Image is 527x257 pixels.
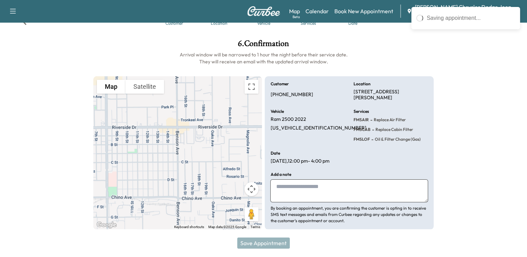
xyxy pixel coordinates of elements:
p: [DATE] , 12:00 pm - 4:00 pm [270,158,329,164]
span: FMSCAB [354,127,371,132]
span: FMSAIR [354,117,369,123]
span: Map data ©2025 Google [208,225,246,229]
button: Show satellite imagery [125,80,164,94]
button: Show street map [97,80,125,94]
span: Oil & Filter Change (Gas) [373,137,421,142]
span: - [370,136,373,143]
p: Ram 2500 2022 [270,116,306,123]
p: [STREET_ADDRESS][PERSON_NAME] [354,89,428,101]
h6: Customer [270,82,288,86]
span: Replace Air Filter [372,117,406,123]
h6: Vehicle [270,109,284,114]
img: Google [95,220,118,229]
p: [US_VEHICLE_IDENTIFICATION_NUMBER] [270,125,366,131]
div: Vehicle [257,21,270,25]
div: Customer [165,21,183,25]
div: Beta [293,14,300,20]
div: Saving appointment... [427,14,515,22]
h6: Add a note [270,172,291,177]
a: Calendar [305,7,329,15]
div: Date [348,21,357,25]
h6: Date [270,151,280,155]
h6: Location [354,82,371,86]
h6: Services [354,109,369,114]
a: Terms (opens in new tab) [250,225,260,229]
a: Open this area in Google Maps (opens a new window) [95,220,118,229]
span: - [371,126,374,133]
span: - [369,116,372,123]
div: Services [301,21,316,25]
h1: 6 . Confirmation [93,39,434,51]
span: FMSLOF [354,137,370,142]
p: [PHONE_NUMBER] [270,92,313,98]
button: Keyboard shortcuts [174,225,204,229]
h6: Arrival window will be narrowed to 1 hour the night before their service date. They will receive ... [93,51,434,65]
span: [PERSON_NAME] Chrysler Dodge Jeep RAM of [GEOGRAPHIC_DATA] [415,3,521,20]
span: Replace Cabin Filter [374,127,413,132]
p: By booking an appointment, you are confirming the customer is opting in to receive SMS text messa... [270,205,428,224]
img: Curbee Logo [247,6,280,16]
button: Toggle fullscreen view [245,80,258,94]
a: MapBeta [289,7,300,15]
button: Map camera controls [245,182,258,196]
div: Location [211,21,227,25]
button: Drag Pegman onto the map to open Street View [245,207,258,221]
a: Book New Appointment [334,7,393,15]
